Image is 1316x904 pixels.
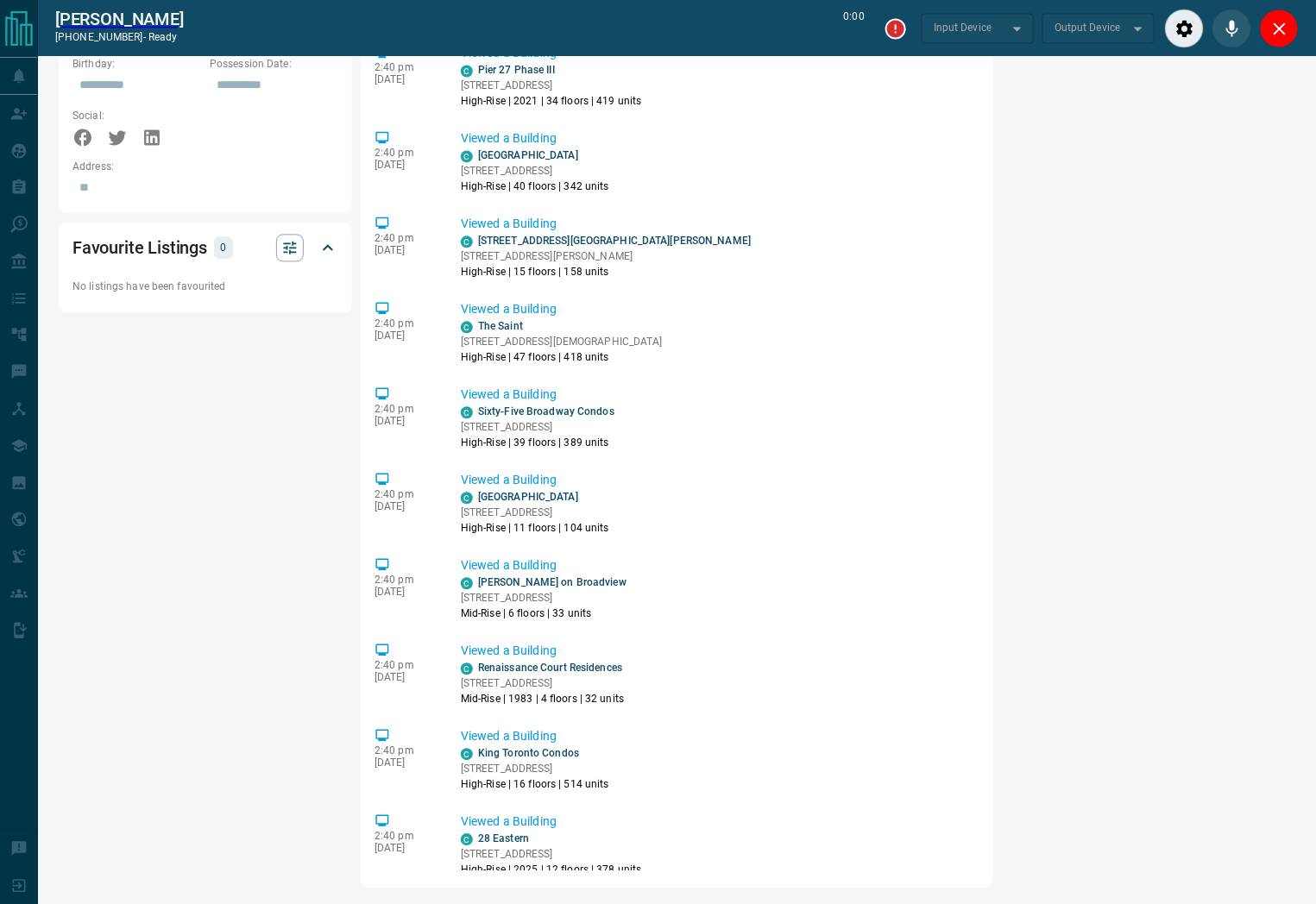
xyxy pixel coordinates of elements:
a: Pier 27 Phase III [478,64,555,76]
h2: Favourite Listings [72,234,207,261]
p: [DATE] [375,842,435,854]
p: [DATE] [375,756,435,769]
p: [PHONE_NUMBER] - [55,29,184,45]
p: 2:40 pm [375,488,435,500]
p: High-Rise | 11 floors | 104 units [461,520,609,536]
span: ready [148,31,178,43]
a: Renaissance Court Residences [478,662,622,674]
p: High-Rise | 2025 | 12 floors | 378 units [461,862,642,877]
p: [DATE] [375,244,435,256]
p: [STREET_ADDRESS][DEMOGRAPHIC_DATA] [461,334,663,349]
p: No listings have been favourited [72,279,338,294]
p: [DATE] [375,586,435,598]
p: [DATE] [375,159,435,171]
div: condos.ca [461,65,473,77]
p: [DATE] [375,73,435,85]
p: Viewed a Building [461,556,973,574]
p: [STREET_ADDRESS] [461,761,609,776]
p: [STREET_ADDRESS] [461,163,609,179]
p: [DATE] [375,330,435,342]
p: 2:40 pm [375,659,435,671]
p: Mid-Rise | 6 floors | 33 units [461,606,627,621]
div: condos.ca [461,662,473,675]
p: [STREET_ADDRESS] [461,505,609,520]
p: High-Rise | 40 floors | 342 units [461,179,609,194]
p: High-Rise | 39 floors | 389 units [461,435,614,450]
div: condos.ca [461,833,473,845]
p: [STREET_ADDRESS] [461,590,627,606]
p: Viewed a Building [461,300,973,318]
p: [DATE] [375,500,435,512]
a: [PERSON_NAME] [55,9,184,29]
p: Viewed a Building [461,642,973,660]
p: Possession Date: [210,56,338,72]
p: Viewed a Building [461,215,973,233]
p: Viewed a Building [461,386,973,404]
p: 0 [219,238,228,257]
a: [STREET_ADDRESS][GEOGRAPHIC_DATA][PERSON_NAME] [478,235,751,247]
p: Mid-Rise | 1983 | 4 floors | 32 units [461,691,624,706]
p: Viewed a Building [461,727,973,745]
p: Social: [72,108,201,123]
p: 2:40 pm [375,744,435,756]
p: [DATE] [375,671,435,683]
p: 2:40 pm [375,232,435,244]
a: The Saint [478,320,523,332]
p: Viewed a Building [461,471,973,489]
p: 2:40 pm [375,147,435,159]
p: Viewed a Building [461,129,973,148]
p: High-Rise | 47 floors | 418 units [461,349,663,365]
p: [STREET_ADDRESS][PERSON_NAME] [461,248,751,264]
p: [STREET_ADDRESS] [461,78,642,93]
a: [PERSON_NAME] on Broadview [478,576,627,588]
div: condos.ca [461,321,473,333]
p: 2:40 pm [375,830,435,842]
p: [STREET_ADDRESS] [461,846,642,862]
a: [GEOGRAPHIC_DATA] [478,149,578,161]
p: High-Rise | 16 floors | 514 units [461,776,609,792]
p: [STREET_ADDRESS] [461,419,614,435]
p: 2:40 pm [375,61,435,73]
a: King Toronto Condos [478,747,579,759]
p: High-Rise | 15 floors | 158 units [461,264,751,279]
p: 2:40 pm [375,317,435,330]
div: condos.ca [461,150,473,162]
a: 28 Eastern [478,832,529,844]
p: Viewed a Building [461,813,973,831]
p: Address: [72,159,338,174]
div: condos.ca [461,748,473,760]
p: [STREET_ADDRESS] [461,675,624,691]
div: condos.ca [461,235,473,248]
p: [DATE] [375,415,435,427]
div: Close [1260,9,1299,47]
div: Audio Settings [1165,9,1204,47]
div: Mute [1212,9,1251,47]
p: High-Rise | 2021 | 34 floors | 419 units [461,93,642,109]
p: Birthday: [72,56,201,72]
p: 2:40 pm [375,574,435,586]
p: 2:40 pm [375,403,435,415]
div: condos.ca [461,577,473,589]
a: [GEOGRAPHIC_DATA] [478,491,578,503]
div: condos.ca [461,406,473,418]
div: Favourite Listings0 [72,227,338,268]
div: condos.ca [461,492,473,504]
a: Sixty-Five Broadway Condos [478,405,614,417]
p: 0:00 [844,9,865,47]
